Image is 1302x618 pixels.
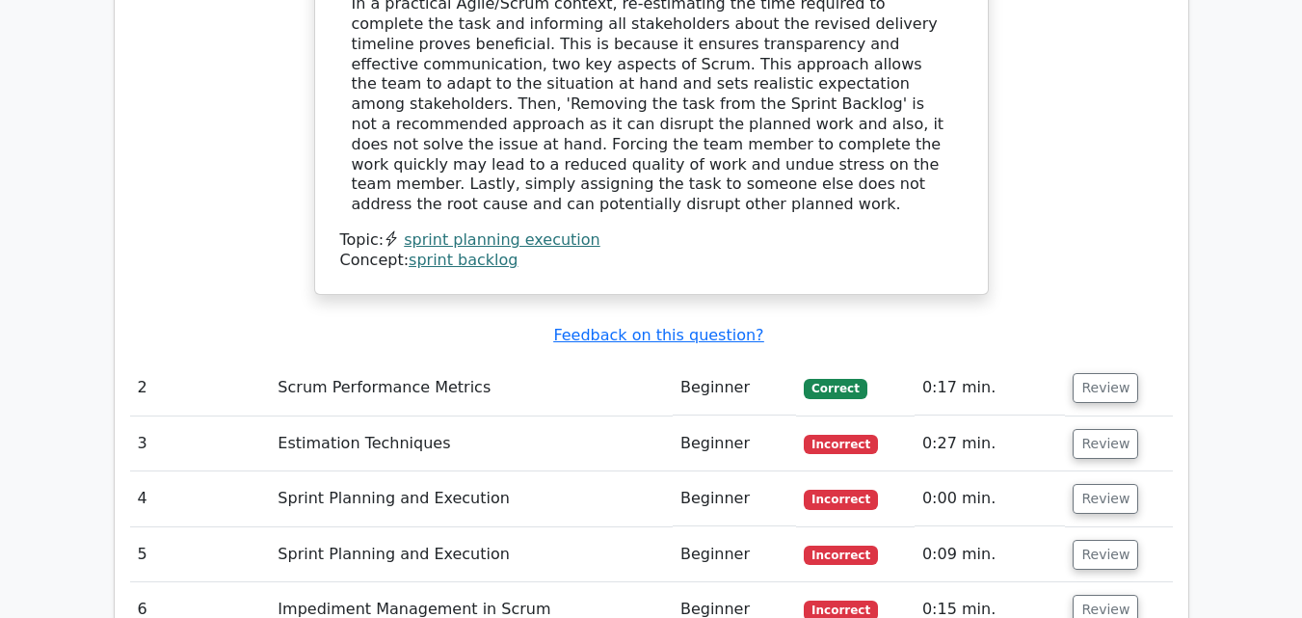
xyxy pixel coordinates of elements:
[270,471,673,526] td: Sprint Planning and Execution
[404,230,600,249] a: sprint planning execution
[804,490,878,509] span: Incorrect
[270,361,673,416] td: Scrum Performance Metrics
[673,361,796,416] td: Beginner
[915,416,1066,471] td: 0:27 min.
[409,251,518,269] a: sprint backlog
[804,546,878,565] span: Incorrect
[270,527,673,582] td: Sprint Planning and Execution
[804,379,866,398] span: Correct
[804,435,878,454] span: Incorrect
[673,527,796,582] td: Beginner
[340,251,963,271] div: Concept:
[1073,484,1138,514] button: Review
[340,230,963,251] div: Topic:
[915,527,1066,582] td: 0:09 min.
[1073,429,1138,459] button: Review
[130,471,271,526] td: 4
[553,326,763,344] a: Feedback on this question?
[130,416,271,471] td: 3
[1073,373,1138,403] button: Review
[673,471,796,526] td: Beginner
[1073,540,1138,570] button: Review
[270,416,673,471] td: Estimation Techniques
[915,361,1066,416] td: 0:17 min.
[915,471,1066,526] td: 0:00 min.
[130,527,271,582] td: 5
[673,416,796,471] td: Beginner
[130,361,271,416] td: 2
